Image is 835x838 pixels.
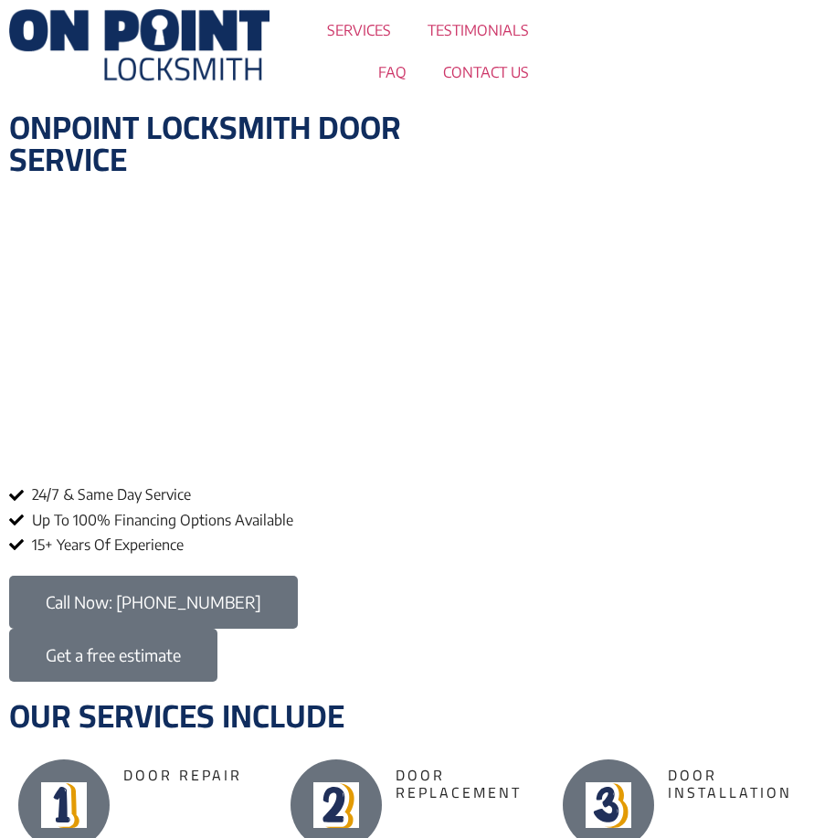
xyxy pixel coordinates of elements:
[27,483,191,507] span: 24/7 & Same Day Service
[27,508,293,533] span: Up To 100% Financing Options Available
[9,212,408,446] h1: Reliable Door Repair Services in [GEOGRAPHIC_DATA]
[9,9,270,90] img: Doors Repair General 1
[46,594,261,610] span: Call Now: [PHONE_NUMBER]
[309,9,409,51] a: SERVICES
[425,51,547,93] a: CONTACT US
[46,647,181,663] span: Get a free estimate
[288,9,548,93] nav: Menu
[9,576,298,629] a: Call Now: [PHONE_NUMBER]
[27,533,184,557] span: 15+ Years Of Experience
[409,9,547,51] a: TESTIMONIALS
[9,629,217,682] a: Get a free estimate
[360,51,425,93] a: FAQ
[9,111,408,175] h2: onpoint locksmith door service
